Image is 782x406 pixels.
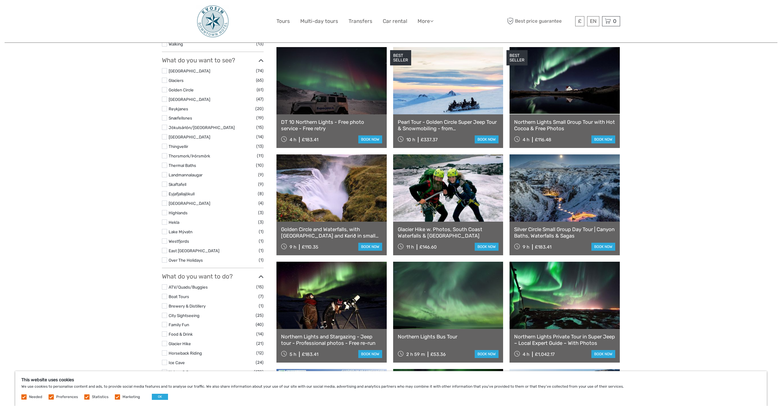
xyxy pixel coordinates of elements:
a: Over The Holidays [169,258,203,263]
span: (1) [259,228,264,235]
a: Ice Cave [169,360,185,365]
a: book now [475,350,499,358]
span: (9) [258,171,264,178]
span: (47) [256,96,264,103]
span: (15) [256,283,264,290]
span: Best price guarantee [506,16,574,26]
span: (19) [256,114,264,121]
a: Landmannalaugar [169,172,203,177]
span: (24) [256,359,264,366]
a: Nature & Scenery [169,370,202,375]
a: Snæfellsnes [169,116,192,120]
div: £337.37 [421,137,438,142]
a: [GEOGRAPHIC_DATA] [169,68,210,73]
a: Brewery & Distillery [169,304,206,308]
img: 48-093e29fa-b2a2-476f-8fe8-72743a87ce49_logo_big.jpg [196,5,229,38]
label: Marketing [122,394,140,400]
span: 2 h 59 m [406,352,425,357]
a: book now [591,243,615,251]
span: (74) [256,67,264,74]
a: City Sightseeing [169,313,199,318]
div: £110.35 [302,244,318,250]
a: Glacier Hike [169,341,191,346]
span: 4 h [523,137,529,142]
a: [GEOGRAPHIC_DATA] [169,135,210,139]
span: 9 h [290,244,296,250]
span: (11) [257,152,264,159]
span: (21) [256,340,264,347]
a: book now [475,135,499,143]
a: Highlands [169,210,188,215]
a: book now [591,135,615,143]
p: We're away right now. Please check back later! [9,11,69,16]
span: (1) [259,238,264,245]
h3: What do you want to see? [162,57,264,64]
a: book now [591,350,615,358]
a: Glacier Hike w. Photos, South Coast Waterfalls & [GEOGRAPHIC_DATA] [398,226,499,239]
span: 0 [612,18,617,24]
span: (8) [258,190,264,197]
a: Tours [276,17,290,26]
label: Needed [29,394,42,400]
a: Thorsmork/Þórsmörk [169,153,210,158]
a: Transfers [349,17,372,26]
a: Lake Mývatn [169,229,192,234]
button: Open LiveChat chat widget [70,9,78,17]
a: Reykjanes [169,106,188,111]
span: 5 h [290,352,296,357]
span: 4 h [290,137,296,142]
a: More [418,17,433,26]
span: (4) [258,200,264,207]
span: (1) [259,302,264,309]
a: book now [358,135,382,143]
span: (13) [256,40,264,47]
h5: This website uses cookies [21,377,761,382]
span: (25) [256,312,264,319]
div: £1,042.17 [535,352,555,357]
span: 11 h [406,244,414,250]
a: Pearl Tour - Golden Circle Super Jeep Tour & Snowmobiling - from [GEOGRAPHIC_DATA] [398,119,499,131]
a: Golden Circle [169,87,194,92]
a: [GEOGRAPHIC_DATA] [169,201,210,206]
span: (12) [256,349,264,356]
a: Thingvellir [169,144,188,149]
span: (1) [259,247,264,254]
a: Westfjords [169,239,189,244]
a: [GEOGRAPHIC_DATA] [169,97,210,102]
span: (7) [258,293,264,300]
a: Northern Lights and Stargazing - Jeep tour - Professional photos - Free re-run [281,334,382,346]
div: £116.48 [535,137,551,142]
div: £53.36 [430,352,446,357]
a: Food & Drink [169,332,193,337]
span: (14) [256,133,264,140]
span: (10) [256,162,264,169]
a: Glaciers [169,78,184,83]
a: Car rental [383,17,407,26]
a: Walking [169,42,183,46]
div: £146.60 [419,244,437,250]
div: BEST SELLER [506,50,528,65]
a: Boat Tours [169,294,189,299]
a: Skaftafell [169,182,186,187]
a: Silver Circle Small Group Day Tour | Canyon Baths, Waterfalls & Sagas [514,226,615,239]
h3: What do you want to do? [162,273,264,280]
span: (20) [255,105,264,112]
a: Multi-day tours [300,17,338,26]
a: Family Fun [169,322,189,327]
a: book now [358,243,382,251]
span: (40) [256,321,264,328]
span: (3) [258,209,264,216]
a: book now [475,243,499,251]
label: Statistics [92,394,108,400]
a: Jökulsárlón/[GEOGRAPHIC_DATA] [169,125,235,130]
a: Horseback Riding [169,351,202,356]
a: Golden Circle and Waterfalls, with [GEOGRAPHIC_DATA] and Kerið in small group [281,226,382,239]
span: (14) [256,330,264,338]
span: (178) [254,368,264,375]
a: DT 10 Northern Lights - Free photo service - Free retry [281,119,382,131]
a: East [GEOGRAPHIC_DATA] [169,248,219,253]
div: BEST SELLER [390,50,411,65]
span: (1) [259,257,264,264]
button: OK [152,394,168,400]
span: 9 h [523,244,529,250]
